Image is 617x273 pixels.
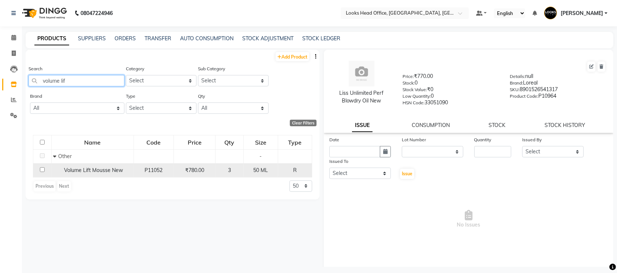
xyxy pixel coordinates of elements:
[510,80,523,86] label: Brand:
[145,35,171,42] a: TRANSFER
[510,93,538,100] label: Product Code:
[185,167,204,173] span: ₹780.00
[278,136,311,149] div: Type
[403,80,415,86] label: Stock:
[403,93,431,100] label: Low Quantity:
[403,92,499,102] div: 0
[302,35,340,42] a: STOCK LEDGER
[228,167,231,173] span: 3
[174,136,215,149] div: Price
[510,86,606,96] div: 8901526541317
[34,32,69,45] a: PRODUCTS
[53,153,59,160] span: Collapse Row
[253,167,268,173] span: 50 ML
[510,73,525,80] label: Details:
[329,183,608,256] span: No Issues
[259,153,262,160] span: -
[403,86,499,96] div: ₹0
[244,136,277,149] div: Size
[403,79,499,89] div: 0
[329,136,339,143] label: Date
[198,93,205,100] label: Qty
[403,86,427,93] label: Stock Value:
[276,52,309,61] a: Add Product
[81,3,113,23] b: 08047224946
[242,35,293,42] a: STOCK ADJUSTMENT
[403,73,414,80] label: Price:
[403,100,425,106] label: HSN Code:
[545,122,585,128] a: STOCK HISTORY
[329,158,348,165] label: Issued To
[403,99,499,109] div: 33051090
[145,167,162,173] span: P11052
[510,79,606,89] div: Loreal
[352,119,373,132] a: ISSUE
[510,92,606,102] div: P10964
[474,136,491,143] label: Quantity
[29,75,124,86] input: Search by product name or code
[403,72,499,83] div: ₹770.00
[78,35,106,42] a: SUPPLIERS
[561,10,603,17] span: [PERSON_NAME]
[522,136,542,143] label: Issued By
[29,66,42,72] label: Search
[349,61,374,86] img: avatar
[290,120,317,126] div: Clear Filters
[30,93,42,100] label: Brand
[216,136,243,149] div: Qty
[510,72,606,83] div: null
[134,136,173,149] div: Code
[293,167,297,173] span: R
[59,153,72,160] span: Other
[180,35,233,42] a: AUTO CONSUMPTION
[331,89,392,105] div: Liss Unlimited Perf Blowdry Oil New
[510,86,520,93] label: SKU:
[126,93,135,100] label: Type
[126,66,144,72] label: Category
[19,3,69,23] img: logo
[115,35,136,42] a: ORDERS
[402,136,426,143] label: Lot Number
[544,7,557,19] img: Ajay Choudhary
[400,169,414,179] button: Issue
[198,66,225,72] label: Sub Category
[52,136,133,149] div: Name
[489,122,505,128] a: STOCK
[402,171,412,176] span: Issue
[412,122,450,128] a: CONSUMPTION
[64,167,123,173] span: Volume Lift Mousse New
